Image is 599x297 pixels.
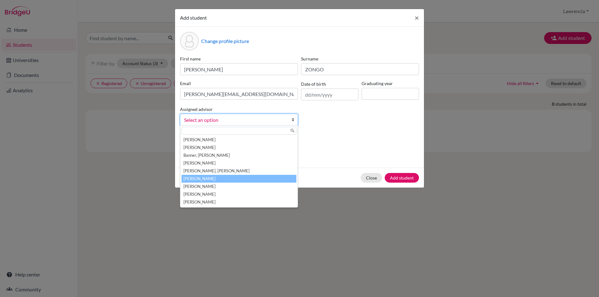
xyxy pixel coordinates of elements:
button: Close [410,9,424,26]
li: Banner, [PERSON_NAME] [182,151,296,159]
li: [PERSON_NAME] [182,190,296,198]
input: dd/mm/yyyy [301,89,358,100]
label: Assigned advisor [180,106,213,113]
span: Select an option [184,116,286,124]
li: [PERSON_NAME] [182,159,296,167]
li: [PERSON_NAME], [PERSON_NAME] [182,167,296,175]
label: Date of birth [301,81,326,87]
li: [PERSON_NAME] [182,183,296,190]
li: [PERSON_NAME] [182,198,296,206]
label: Surname [301,55,419,62]
li: [PERSON_NAME] [182,175,296,183]
button: Add student [385,173,419,183]
button: Close [361,173,382,183]
li: [PERSON_NAME] [182,136,296,144]
span: Add student [180,15,207,21]
div: Profile picture [180,32,199,50]
li: [PERSON_NAME] [182,144,296,151]
label: First name [180,55,298,62]
span: × [415,13,419,22]
p: Parents [180,136,419,143]
label: Email [180,80,298,87]
label: Graduating year [362,80,419,87]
